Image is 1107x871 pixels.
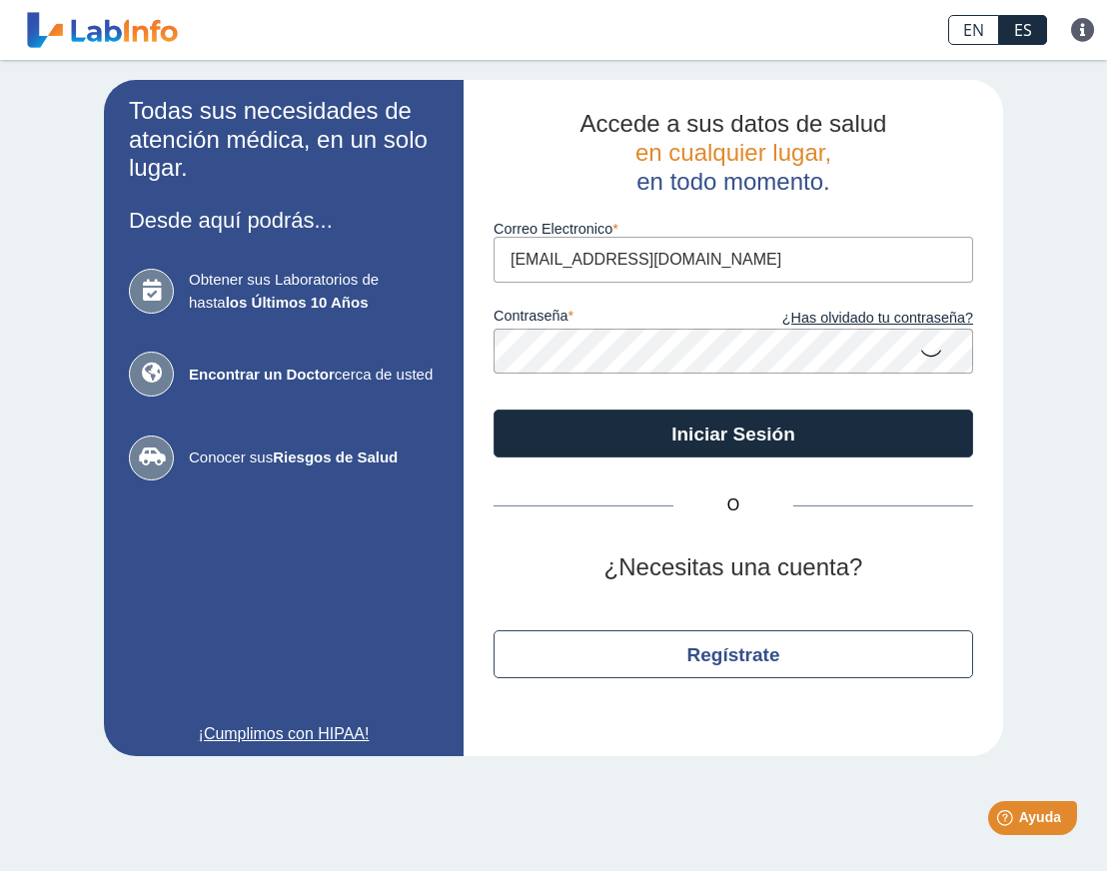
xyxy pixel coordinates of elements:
[494,553,973,582] h2: ¿Necesitas una cuenta?
[226,294,369,311] b: los Últimos 10 Años
[673,493,793,517] span: O
[580,110,887,137] span: Accede a sus datos de salud
[129,722,439,746] a: ¡Cumplimos con HIPAA!
[948,15,999,45] a: EN
[189,366,335,383] b: Encontrar un Doctor
[999,15,1047,45] a: ES
[636,168,829,195] span: en todo momento.
[494,221,973,237] label: Correo Electronico
[273,448,398,465] b: Riesgos de Salud
[733,308,973,330] a: ¿Has olvidado tu contraseña?
[929,793,1085,849] iframe: Help widget launcher
[129,208,439,233] h3: Desde aquí podrás...
[494,308,733,330] label: contraseña
[189,364,439,387] span: cerca de usted
[635,139,831,166] span: en cualquier lugar,
[189,446,439,469] span: Conocer sus
[494,630,973,678] button: Regístrate
[189,269,439,314] span: Obtener sus Laboratorios de hasta
[494,410,973,457] button: Iniciar Sesión
[129,97,439,183] h2: Todas sus necesidades de atención médica, en un solo lugar.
